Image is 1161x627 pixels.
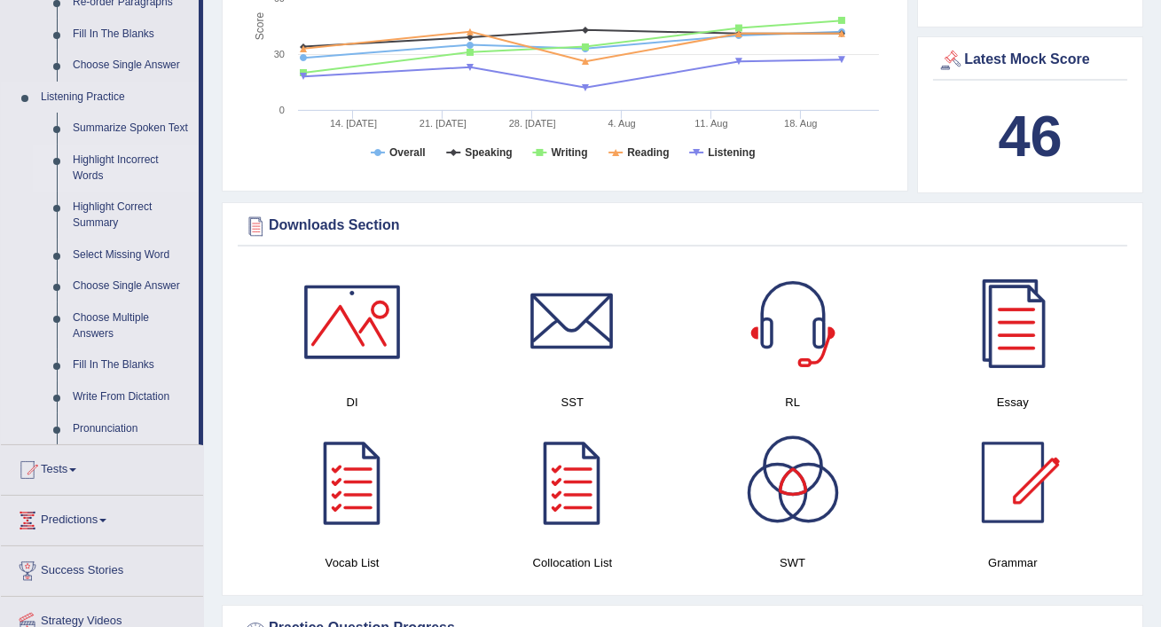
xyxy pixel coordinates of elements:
[471,553,673,572] h4: Collocation List
[65,50,199,82] a: Choose Single Answer
[242,213,1123,239] div: Downloads Section
[65,381,199,413] a: Write From Dictation
[254,12,266,41] tspan: Score
[937,47,1123,74] div: Latest Mock Score
[33,82,199,114] a: Listening Practice
[509,118,556,129] tspan: 28. [DATE]
[692,553,894,572] h4: SWT
[65,145,199,192] a: Highlight Incorrect Words
[1,546,203,591] a: Success Stories
[998,104,1062,169] b: 46
[279,105,285,115] text: 0
[1,496,203,540] a: Predictions
[65,192,199,239] a: Highlight Correct Summary
[465,146,512,159] tspan: Speaking
[551,146,587,159] tspan: Writing
[912,553,1114,572] h4: Grammar
[912,393,1114,411] h4: Essay
[608,118,635,129] tspan: 4. Aug
[65,349,199,381] a: Fill In The Blanks
[65,413,199,445] a: Pronunciation
[330,118,377,129] tspan: 14. [DATE]
[784,118,817,129] tspan: 18. Aug
[274,49,285,59] text: 30
[389,146,426,159] tspan: Overall
[708,146,755,159] tspan: Listening
[694,118,727,129] tspan: 11. Aug
[65,113,199,145] a: Summarize Spoken Text
[65,270,199,302] a: Choose Single Answer
[420,118,467,129] tspan: 21. [DATE]
[471,393,673,411] h4: SST
[65,19,199,51] a: Fill In The Blanks
[251,553,453,572] h4: Vocab List
[65,239,199,271] a: Select Missing Word
[1,445,203,490] a: Tests
[627,146,669,159] tspan: Reading
[251,393,453,411] h4: DI
[65,302,199,349] a: Choose Multiple Answers
[692,393,894,411] h4: RL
